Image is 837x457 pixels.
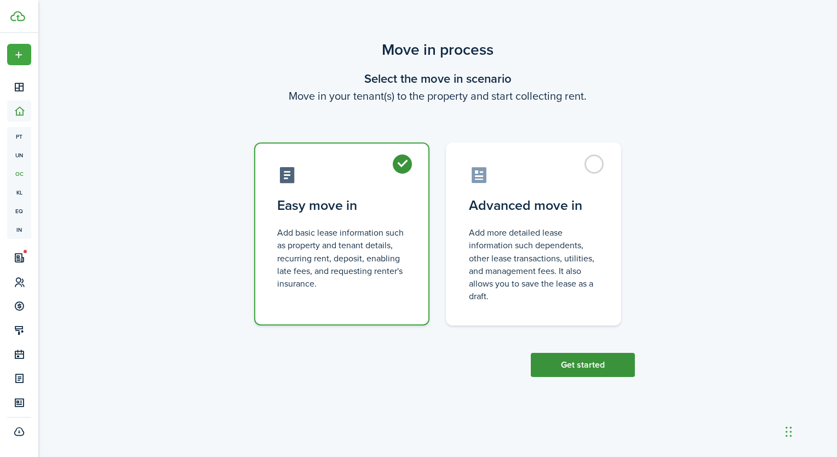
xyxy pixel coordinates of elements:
button: Open menu [7,44,31,65]
iframe: Chat Widget [655,339,837,457]
img: TenantCloud [10,11,25,21]
scenario-title: Move in process [240,38,635,61]
a: kl [7,183,31,202]
wizard-step-header-description: Move in your tenant(s) to the property and start collecting rent. [240,88,635,104]
a: eq [7,202,31,220]
a: pt [7,127,31,146]
button: Get started [531,353,635,377]
control-radio-card-title: Advanced move in [469,196,598,215]
a: oc [7,164,31,183]
a: un [7,146,31,164]
div: Drag [786,415,792,448]
control-radio-card-description: Add more detailed lease information such dependents, other lease transactions, utilities, and man... [469,226,598,302]
wizard-step-header-title: Select the move in scenario [240,70,635,88]
a: in [7,220,31,239]
control-radio-card-description: Add basic lease information such as property and tenant details, recurring rent, deposit, enablin... [277,226,406,290]
control-radio-card-title: Easy move in [277,196,406,215]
